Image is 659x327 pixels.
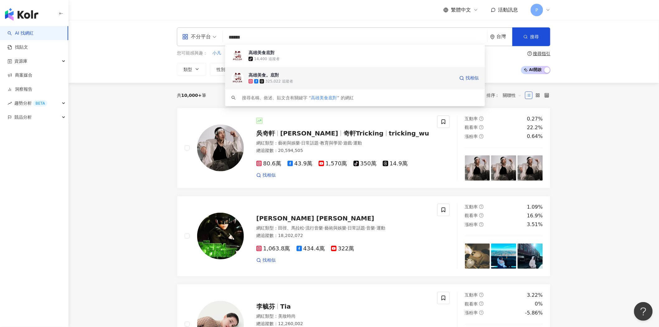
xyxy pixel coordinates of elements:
div: 22.2% [527,124,543,131]
span: question-circle [479,293,484,297]
span: question-circle [479,213,484,218]
img: KOL Avatar [197,213,244,259]
span: question-circle [479,116,484,121]
span: 漲粉率 [465,134,478,139]
span: 小凡 [212,50,221,56]
div: 共 筆 [177,93,206,98]
span: 美妝時尚 [278,314,296,319]
span: 高雄美食底對 [311,95,337,100]
span: 田徑、馬拉松 [278,225,304,230]
span: 觀看率 [465,301,478,306]
div: 0% [535,301,543,307]
div: 0.27% [527,116,543,122]
img: post-image [491,155,516,181]
div: 不分平台 [182,32,211,42]
button: 小凡 [212,50,221,57]
span: · [319,140,320,145]
div: 3.51% [527,221,543,228]
div: 網紅類型 ： [256,313,430,320]
span: 流行音樂 [306,225,323,230]
span: · [300,140,301,145]
a: 找相似 [459,72,479,84]
img: post-image [518,244,543,269]
span: 運動 [377,225,385,230]
span: · [375,225,377,230]
span: question-circle [528,51,532,56]
iframe: Help Scout Beacon - Open [634,302,653,321]
div: 總追蹤數 ： 20,594,505 [256,148,430,154]
span: 活動訊息 [498,7,518,13]
span: 漲粉率 [465,310,478,315]
button: 性別 [210,63,239,75]
div: -5.86% [525,310,543,316]
a: 洞察報告 [7,86,32,92]
img: KOL Avatar [231,50,244,62]
span: 322萬 [331,245,354,252]
span: 1,570萬 [319,160,347,167]
div: 網紅類型 ： [256,225,430,231]
img: post-image [465,244,490,269]
span: 80.6萬 [256,160,281,167]
a: KOL Avatar[PERSON_NAME] [PERSON_NAME]網紅類型：田徑、馬拉松·流行音樂·藝術與娛樂·日常話題·音樂·運動總追蹤數：18,202,0721,063.8萬434.... [177,196,551,277]
div: 搜尋指引 [533,51,551,56]
span: 藝術與娛樂 [278,140,300,145]
span: 互動率 [465,292,478,297]
span: 日常話題 [301,140,319,145]
a: 商案媒合 [7,72,32,78]
span: 日常話題 [348,225,365,230]
button: 搜尋 [512,27,550,46]
span: question-circle [479,301,484,306]
img: KOL Avatar [231,72,244,84]
span: appstore [182,34,188,40]
span: question-circle [479,310,484,315]
span: 14.9萬 [383,160,408,167]
span: environment [490,35,495,39]
span: · [352,140,353,145]
span: 找相似 [263,172,276,178]
div: 台灣 [497,34,512,39]
div: 搜尋名稱、敘述、貼文含有關鍵字 “ ” 的網紅 [242,94,354,101]
div: BETA [33,100,47,107]
span: question-circle [479,125,484,130]
span: 1,063.8萬 [256,245,290,252]
span: 遊戲 [343,140,352,145]
span: P [536,7,538,13]
span: 找相似 [466,75,479,81]
span: tricking_wu [389,130,429,137]
span: · [304,225,306,230]
span: 資源庫 [14,54,27,68]
a: KOL Avatar吳奇軒[PERSON_NAME]奇軒Trickingtricking_wu網紅類型：藝術與娛樂·日常話題·教育與學習·遊戲·運動總追蹤數：20,594,50580.6萬43.... [177,108,551,188]
span: 趨勢分析 [14,96,47,110]
span: 關聯性 [503,90,522,100]
span: · [323,225,324,230]
a: searchAI 找網紅 [7,30,34,36]
img: post-image [518,155,543,181]
span: · [342,140,343,145]
span: 類型 [183,67,192,72]
span: question-circle [479,134,484,139]
span: [PERSON_NAME] [280,130,338,137]
span: · [346,225,348,230]
span: 吳奇軒 [256,130,275,137]
button: 類型 [177,63,206,75]
div: 0.64% [527,133,543,140]
span: 運動 [353,140,362,145]
span: 李毓芬 [256,303,275,310]
span: 43.9萬 [287,160,312,167]
span: 競品分析 [14,110,32,124]
span: 搜尋 [530,34,539,39]
span: 互動率 [465,204,478,209]
a: 找相似 [256,257,276,263]
div: 高雄美食底對 [249,50,275,56]
span: 奇軒Tricking [344,130,384,137]
img: post-image [491,244,516,269]
span: question-circle [479,222,484,227]
img: post-image [465,155,490,181]
span: 10,000+ [181,93,202,98]
span: rise [7,101,12,106]
span: 觀看率 [465,213,478,218]
div: 325,022 追蹤者 [265,79,293,84]
span: 漲粉率 [465,222,478,227]
span: 互動率 [465,116,478,121]
img: logo [5,8,38,21]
